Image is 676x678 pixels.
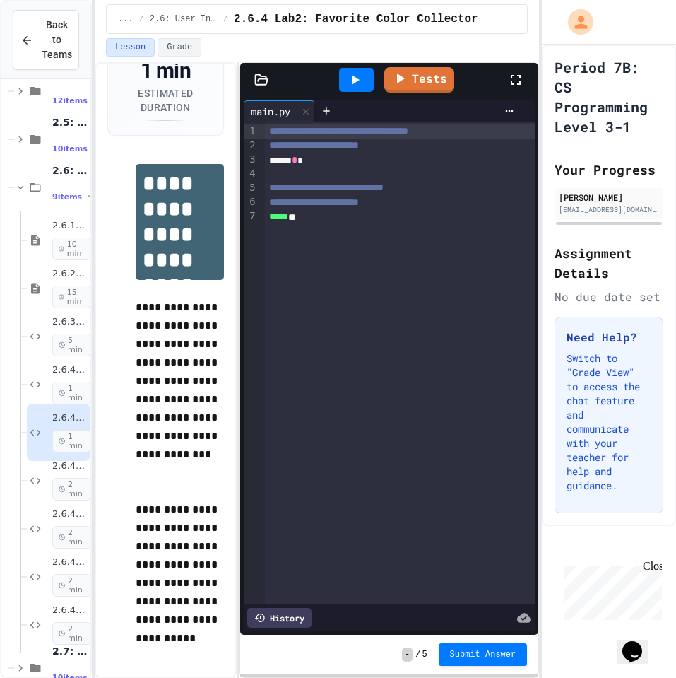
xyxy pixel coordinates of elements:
[234,11,478,28] span: 2.6.4 Lab2: Favorite Color Collector
[52,604,88,616] span: 2.6.4 Lab 6: Travel Expense Calculator
[118,13,134,25] span: ...
[52,334,91,356] span: 5 min
[52,268,88,280] span: 2.6.2: Review - User Input
[125,58,206,83] div: 1 min
[52,460,88,472] span: 2.6.4 Lab 3:Personal Info Collector
[150,13,218,25] span: 2.6: User Input
[52,144,88,153] span: 10 items
[52,508,88,520] span: 2.6.4 Lab 4: Birthday Calculator
[52,164,88,177] span: 2.6: User Input
[559,560,662,620] iframe: chat widget
[88,191,90,202] span: •
[52,556,88,568] span: 2.6.4 Lab 5: Recipe Calculator Repair
[244,139,258,153] div: 2
[125,86,206,115] div: Estimated Duration
[6,6,97,90] div: Chat with us now!Close
[139,13,144,25] span: /
[567,329,651,346] h3: Need Help?
[555,57,663,136] h1: Period 7B: CS Programming Level 3-1
[422,649,427,660] span: 5
[244,124,258,139] div: 1
[384,67,454,93] a: Tests
[52,430,91,452] span: 1 min
[617,621,662,664] iframe: chat widget
[244,104,297,119] div: main.py
[52,574,91,597] span: 2 min
[52,478,91,501] span: 2 min
[244,153,258,167] div: 3
[52,645,88,657] span: 2.7: Advanced Math
[106,38,155,57] button: Lesson
[244,209,258,223] div: 7
[52,316,88,328] span: 2.6.3: Squares and Circles
[244,195,258,209] div: 6
[555,243,663,283] h2: Assignment Details
[450,649,516,660] span: Submit Answer
[52,364,88,376] span: 2.6.4 Lab 1: Survey Form Debugger
[559,204,659,215] div: [EMAIL_ADDRESS][DOMAIN_NAME]
[52,526,91,549] span: 2 min
[42,18,72,62] span: Back to Teams
[247,608,312,628] div: History
[158,38,201,57] button: Grade
[223,13,228,25] span: /
[244,181,258,195] div: 5
[559,191,659,204] div: [PERSON_NAME]
[52,622,91,645] span: 2 min
[52,412,88,424] span: 2.6.4 Lab2: Favorite Color Collector
[52,192,82,201] span: 9 items
[52,382,91,404] span: 1 min
[555,288,663,305] div: No due date set
[555,160,663,180] h2: Your Progress
[567,351,651,493] p: Switch to "Grade View" to access the chat feature and communicate with your teacher for help and ...
[244,167,258,181] div: 4
[553,6,597,38] div: My Account
[415,649,420,660] span: /
[402,648,413,662] span: -
[52,238,91,260] span: 10 min
[52,220,88,232] span: 2.6.1: User Input
[52,116,88,129] span: 2.5: String Operators
[52,96,88,105] span: 12 items
[52,286,91,308] span: 15 min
